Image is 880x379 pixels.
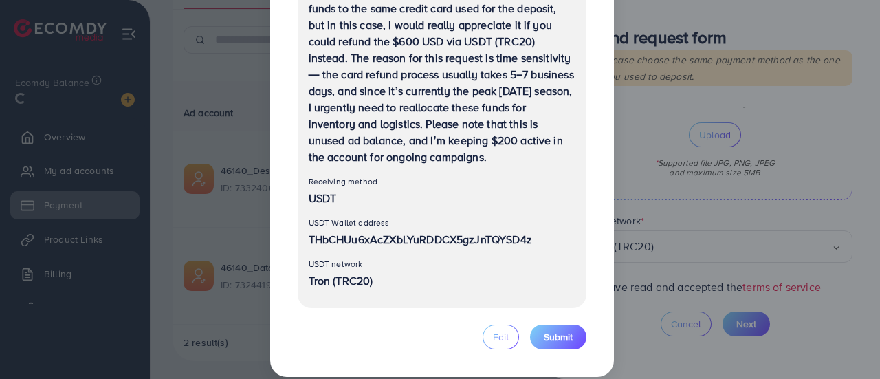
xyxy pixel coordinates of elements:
[544,330,573,344] span: Submit
[309,231,575,248] p: THbCHUu6xAcZXbLYuRDDCX5gzJnTQYSD4z
[309,215,575,231] p: USDT Wallet address
[493,330,509,344] span: Edit
[530,325,586,349] button: Submit
[309,272,575,289] p: Tron (TRC20)
[309,256,575,272] p: USDT network
[483,325,519,349] button: Edit
[309,173,575,190] p: Receiving method
[309,190,575,206] p: USDT
[822,317,870,369] iframe: Chat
